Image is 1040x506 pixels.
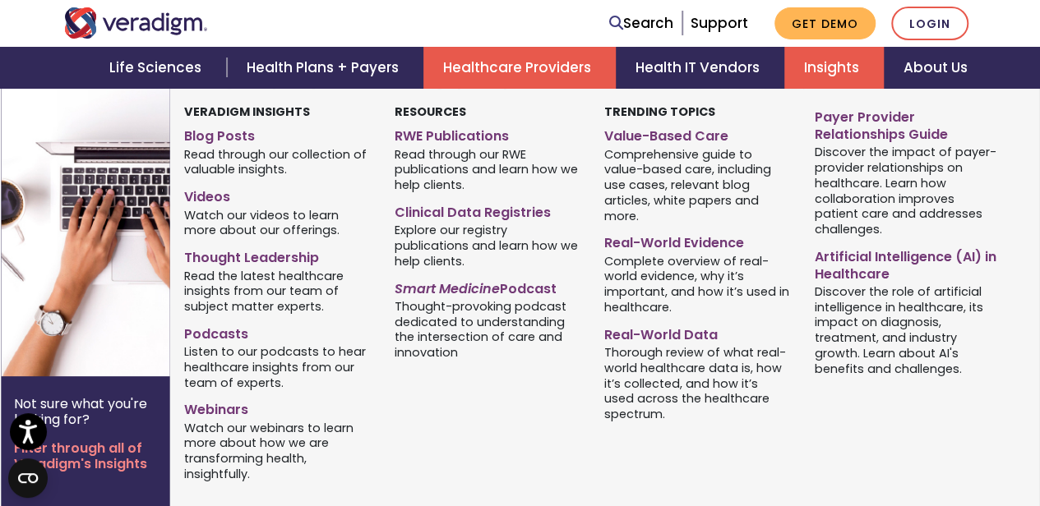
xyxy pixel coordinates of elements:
[815,144,1001,237] span: Discover the impact of payer-provider relationships on healthcare. Learn how collaboration improv...
[184,267,370,315] span: Read the latest healthcare insights from our team of subject matter experts.
[815,283,1001,376] span: Discover the role of artificial intelligence in healthcare, its impact on diagnosis, treatment, a...
[184,103,310,120] strong: Veradigm Insights
[14,440,157,488] a: Filter through all of Veradigm's Insights
[64,7,208,39] img: Veradigm logo
[184,419,370,481] span: Watch our webinars to learn more about how we are transforming health, insightfully.
[423,47,616,89] a: Healthcare Providers
[8,458,48,498] button: Open CMP widget
[604,252,790,315] span: Complete overview of real-world evidence, why it’s important, and how it’s used in healthcare.
[395,279,500,298] em: Smart Medicine
[604,103,715,120] strong: Trending Topics
[616,47,784,89] a: Health IT Vendors
[604,228,790,252] a: Real-World Evidence
[395,198,580,222] a: Clinical Data Registries
[604,145,790,223] span: Comprehensive guide to value-based care, including use cases, relevant blog articles, white paper...
[604,344,790,422] span: Thorough review of what real-world healthcare data is, how it’s collected, and how it’s used acro...
[184,206,370,238] span: Watch our videos to learn more about our offerings.
[691,13,748,33] a: Support
[14,396,157,427] p: Not sure what you're looking for?
[184,122,370,145] a: Blog Posts
[815,103,1001,144] a: Payer Provider Relationships Guide
[784,47,884,89] a: Insights
[884,47,987,89] a: About Us
[395,274,580,298] a: Smart MedicinePodcast
[395,122,580,145] a: RWE Publications
[395,103,466,120] strong: Resources
[395,145,580,193] span: Read through our RWE publications and learn how we help clients.
[90,47,226,89] a: Life Sciences
[184,320,370,343] a: Podcasts
[774,7,876,39] a: Get Demo
[604,320,790,344] a: Real-World Data
[395,297,580,360] span: Thought-provoking podcast dedicated to understanding the intersection of care and innovation
[184,145,370,177] span: Read through our collection of valuable insights.
[184,182,370,206] a: Videos
[609,12,673,34] a: Search
[891,7,968,40] a: Login
[184,395,370,419] a: Webinars
[395,222,580,269] span: Explore our registry publications and learn how we help clients.
[184,243,370,267] a: Thought Leadership
[1,89,266,376] img: Two hands typing on a laptop
[815,242,1001,283] a: Artificial Intelligence (AI) in Healthcare
[604,122,790,145] a: Value-Based Care
[227,47,423,89] a: Health Plans + Payers
[184,343,370,391] span: Listen to our podcasts to hear healthcare insights from our team of experts.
